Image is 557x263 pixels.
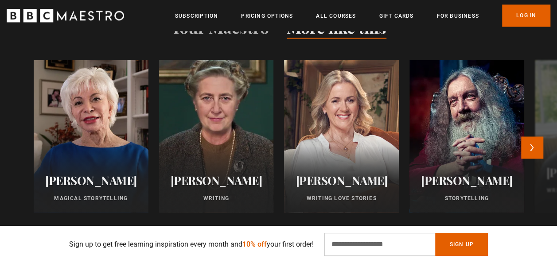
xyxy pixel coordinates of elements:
[69,239,314,250] p: Sign up to get free learning inspiration every month and your first order!
[44,194,138,202] p: Magical Storytelling
[295,194,388,202] p: Writing Love Stories
[502,4,550,27] a: Log In
[159,60,274,213] a: [PERSON_NAME] Writing
[379,12,413,20] a: Gift Cards
[409,60,524,213] a: [PERSON_NAME] Storytelling
[241,12,293,20] a: Pricing Options
[7,9,124,22] svg: BBC Maestro
[436,12,479,20] a: For business
[284,60,399,213] a: [PERSON_NAME] Writing Love Stories
[295,173,388,187] h2: [PERSON_NAME]
[420,173,514,187] h2: [PERSON_NAME]
[175,12,218,20] a: Subscription
[175,4,550,27] nav: Primary
[420,194,514,202] p: Storytelling
[34,60,148,213] a: [PERSON_NAME] Magical Storytelling
[242,240,267,248] span: 10% off
[316,12,356,20] a: All Courses
[435,233,487,256] button: Sign Up
[44,173,138,187] h2: [PERSON_NAME]
[170,194,263,202] p: Writing
[170,173,263,187] h2: [PERSON_NAME]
